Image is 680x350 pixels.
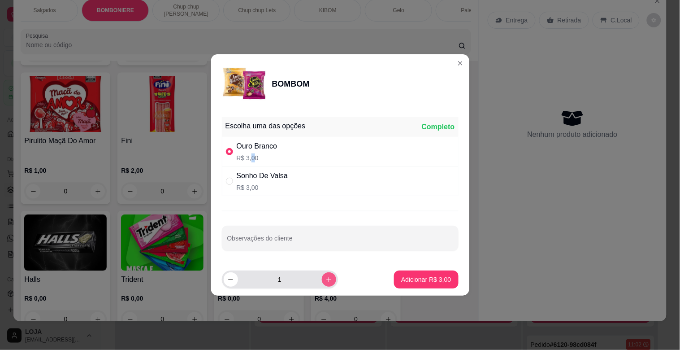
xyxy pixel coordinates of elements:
div: Escolha uma das opções [225,121,306,131]
button: Close [453,56,468,70]
p: Adicionar R$ 3,00 [401,275,451,284]
button: decrease-product-quantity [224,272,238,287]
img: product-image [222,61,267,106]
button: increase-product-quantity [322,272,336,287]
p: R$ 3,00 [237,183,288,192]
input: Observações do cliente [227,237,453,246]
div: Completo [422,122,455,132]
div: Ouro Branco [237,141,277,152]
div: Sonho De Valsa [237,171,288,181]
div: BOMBOM [272,78,310,90]
button: Adicionar R$ 3,00 [394,271,458,289]
p: R$ 3,00 [237,153,277,162]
